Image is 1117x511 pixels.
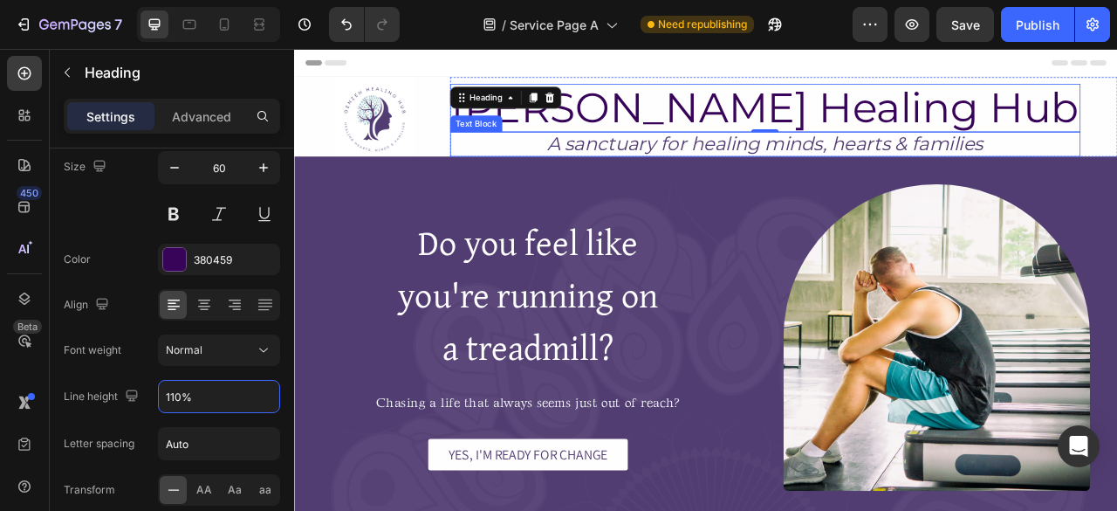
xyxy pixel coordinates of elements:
button: 7 [7,7,130,42]
span: Normal [166,343,202,356]
button: Publish [1001,7,1074,42]
span: Need republishing [658,17,747,32]
div: Open Intercom Messenger [1058,425,1100,467]
div: Font weight [64,342,121,358]
span: AA [196,482,212,498]
div: 380459 [194,252,276,268]
div: Color [64,252,91,267]
iframe: Design area [294,49,1117,511]
button: Save [936,7,994,42]
div: Text Block [202,87,261,103]
h2: Rich Text Editor. Editing area: main [198,45,1000,106]
div: Line height [64,385,142,409]
div: Heading [220,54,268,70]
button: Normal [158,335,280,366]
span: Save [951,17,980,32]
p: Settings [86,107,135,126]
div: Letter spacing [64,436,134,452]
span: aa [259,482,271,498]
span: Service Page A [510,16,599,34]
p: Heading [85,62,273,83]
div: Transform [64,482,115,498]
p: [PERSON_NAME] Healing Hub [200,46,998,104]
p: A sanctuary for healing minds, hearts & families [200,107,998,135]
input: Auto [159,428,279,459]
input: Auto [159,381,279,412]
div: Size [64,155,110,179]
span: Aa [228,482,242,498]
div: Undo/Redo [329,7,400,42]
div: Beta [13,320,42,334]
div: Align [64,293,113,317]
div: Publish [1016,16,1059,34]
span: / [502,16,506,34]
div: Rich Text Editor. Editing area: main [198,106,1000,137]
p: Advanced [172,107,231,126]
div: 450 [17,186,42,200]
p: 7 [114,14,122,35]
